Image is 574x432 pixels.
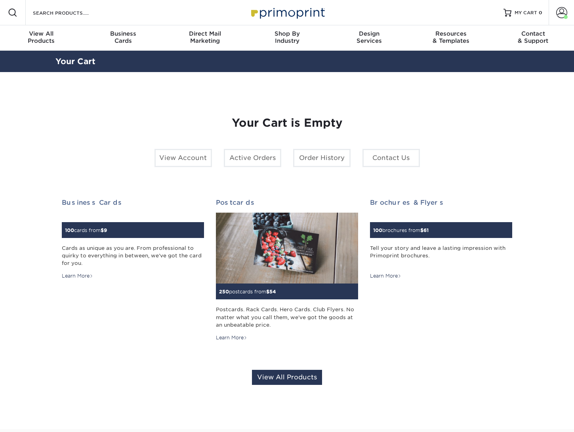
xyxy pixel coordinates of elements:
[492,30,574,37] span: Contact
[65,227,107,233] small: cards from
[269,289,276,295] span: 54
[539,10,542,15] span: 0
[370,199,512,280] a: Brochures & Flyers 100brochures from$61 Tell your story and leave a lasting impression with Primo...
[373,227,382,233] span: 100
[420,227,423,233] span: $
[515,10,537,16] span: MY CART
[164,25,246,51] a: Direct MailMarketing
[82,30,164,44] div: Cards
[370,244,512,267] div: Tell your story and leave a lasting impression with Primoprint brochures.
[362,149,420,167] a: Contact Us
[216,199,358,341] a: Postcards 250postcards from$54 Postcards. Rack Cards. Hero Cards. Club Flyers. No matter what you...
[370,272,401,280] div: Learn More
[266,289,269,295] span: $
[164,30,246,37] span: Direct Mail
[104,227,107,233] span: 9
[410,25,492,51] a: Resources& Templates
[164,30,246,44] div: Marketing
[328,30,410,37] span: Design
[246,30,328,44] div: Industry
[55,57,95,66] a: Your Cart
[224,149,281,167] a: Active Orders
[82,25,164,51] a: BusinessCards
[492,25,574,51] a: Contact& Support
[62,116,513,130] h1: Your Cart is Empty
[248,4,327,21] img: Primoprint
[423,227,429,233] span: 61
[62,244,204,267] div: Cards as unique as you are. From professional to quirky to everything in between, we've got the c...
[370,199,512,206] h2: Brochures & Flyers
[101,227,104,233] span: $
[219,289,276,295] small: postcards from
[328,25,410,51] a: DesignServices
[219,289,229,295] span: 250
[216,213,358,284] img: Postcards
[65,227,74,233] span: 100
[410,30,492,44] div: & Templates
[246,25,328,51] a: Shop ByIndustry
[216,334,247,341] div: Learn More
[216,306,358,329] div: Postcards. Rack Cards. Hero Cards. Club Flyers. No matter what you call them, we've got the goods...
[293,149,351,167] a: Order History
[62,199,204,206] h2: Business Cards
[82,30,164,37] span: Business
[62,272,93,280] div: Learn More
[216,199,358,206] h2: Postcards
[32,8,109,17] input: SEARCH PRODUCTS.....
[373,227,429,233] small: brochures from
[252,370,322,385] a: View All Products
[410,30,492,37] span: Resources
[154,149,212,167] a: View Account
[62,199,204,280] a: Business Cards 100cards from$9 Cards as unique as you are. From professional to quirky to everyth...
[328,30,410,44] div: Services
[492,30,574,44] div: & Support
[246,30,328,37] span: Shop By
